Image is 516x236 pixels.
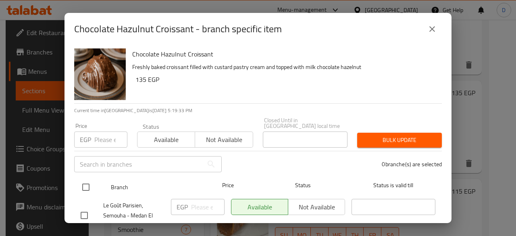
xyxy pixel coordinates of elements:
[94,132,127,148] input: Please enter price
[141,134,192,146] span: Available
[135,74,435,85] h6: 135 EGP
[74,23,282,36] h2: Chocolate Hazulnut Croissant - branch specific item
[382,160,442,168] p: 0 branche(s) are selected
[74,107,442,114] p: Current time in [GEOGRAPHIC_DATA] is [DATE] 5:19:33 PM
[195,132,253,148] button: Not available
[261,180,345,190] span: Status
[74,156,203,172] input: Search in branches
[132,48,435,60] h6: Chocolate Hazulnut Croissant
[137,132,195,148] button: Available
[198,134,250,146] span: Not available
[201,180,255,190] span: Price
[103,200,164,231] span: Le Goût Parisien, Semouha - Medan El Gama'a
[364,135,435,145] span: Bulk update
[352,180,435,190] span: Status is valid till
[357,133,442,148] button: Bulk update
[191,199,225,215] input: Please enter price
[80,135,91,144] p: EGP
[177,202,188,212] p: EGP
[111,182,195,192] span: Branch
[74,48,126,100] img: Chocolate Hazulnut Croissant
[422,19,442,39] button: close
[132,62,435,72] p: Freshly baked croissant filled with custard pastry cream and topped with milk chocolate hazelnut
